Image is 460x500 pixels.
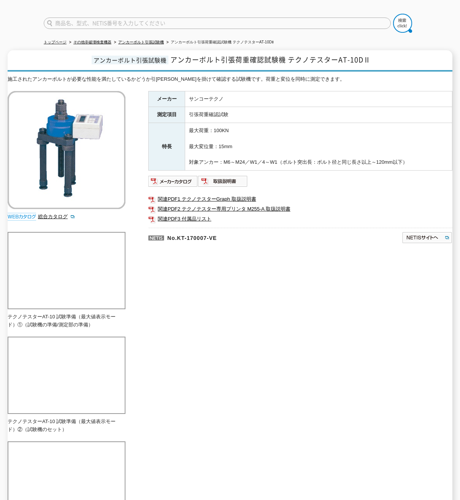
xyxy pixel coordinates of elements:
a: 関連PDF2 テクノテスター専用プリンタ M255-A 取扱説明書 [148,204,452,214]
input: 商品名、型式、NETIS番号を入力してください [44,18,391,29]
th: 測定項目 [149,107,185,123]
img: 取扱説明書 [198,175,248,187]
img: メーカーカタログ [148,175,198,187]
th: 特長 [149,123,185,171]
a: 関連PDF3 付属品リスト [148,214,452,224]
a: 総合カタログ [38,214,75,219]
span: アンカーボルト引張試験機 [92,56,168,64]
img: NETISサイトへ [402,232,452,244]
td: サンコーテクノ [185,91,452,107]
th: メーカー [149,91,185,107]
a: 取扱説明書 [198,180,248,186]
img: アンカーボルト引張荷重確認試験機 テクノテスターAT-10DⅡ [8,91,125,209]
a: メーカーカタログ [148,180,198,186]
img: btn_search.png [393,14,412,33]
a: アンカーボルト引張試験機 [118,40,164,44]
p: テクノテスターAT-10 試験準備（最大値表示モード）①（試験機の準備/測定部の準備） [8,313,125,329]
a: その他非破壊検査機器 [73,40,111,44]
a: トップページ [44,40,67,44]
li: アンカーボルト引張荷重確認試験機 テクノテスターAT-10DⅡ [165,38,274,46]
p: テクノテスターAT-10 試験準備（最大値表示モード）②（試験機のセット） [8,418,125,434]
div: 施工されたアンカーボルトが必要な性能を満たしているかどうか引[PERSON_NAME]を掛けて確認する試験機です。荷重と変位を同時に測定できます。 [8,75,452,83]
a: 関連PDF1 テクノテスターGraph 取扱説明書 [148,194,452,204]
span: アンカーボルト引張荷重確認試験機 テクノテスターAT-10DⅡ [170,54,371,65]
td: 引張荷重確認試験 [185,107,452,123]
p: No.KT-170007-VE [148,228,328,246]
img: webカタログ [8,213,36,220]
td: 最大荷重：100KN 最大変位量：15mm 対象アンカー：M6～M24／W1／4～W1（ボルト突出長：ボルト径と同じ長さ以上～120mm以下） [185,123,452,171]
